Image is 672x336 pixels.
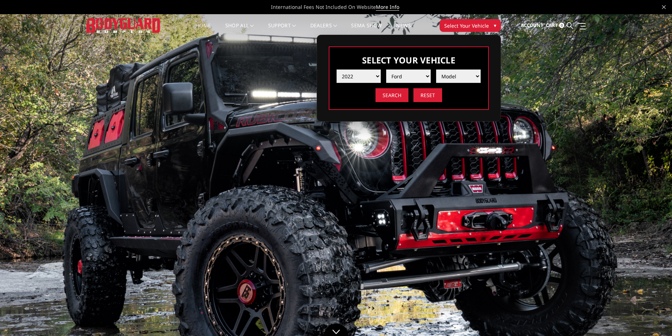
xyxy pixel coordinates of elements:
[225,23,254,37] a: shop all
[196,23,211,37] a: Home
[521,22,543,28] span: Account
[351,23,382,37] a: SEMA Show
[559,23,564,28] span: 0
[268,23,296,37] a: Support
[639,188,646,199] button: 2 of 5
[639,211,646,222] button: 4 of 5
[494,22,496,29] span: ▾
[639,199,646,211] button: 3 of 5
[86,18,161,33] img: BODYGUARD BUMPERS
[639,222,646,233] button: 5 of 5
[324,324,349,336] a: Click to Down
[440,19,501,32] button: Select Your Vehicle
[376,4,399,11] a: More Info
[413,88,442,102] input: Reset
[521,16,543,35] a: Account
[396,23,411,37] a: News
[546,22,558,28] span: Cart
[546,16,564,35] a: Cart 0
[444,22,489,29] span: Select Your Vehicle
[375,88,408,102] input: Search
[639,177,646,188] button: 1 of 5
[337,54,481,66] h3: Select Your Vehicle
[310,23,337,37] a: Dealers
